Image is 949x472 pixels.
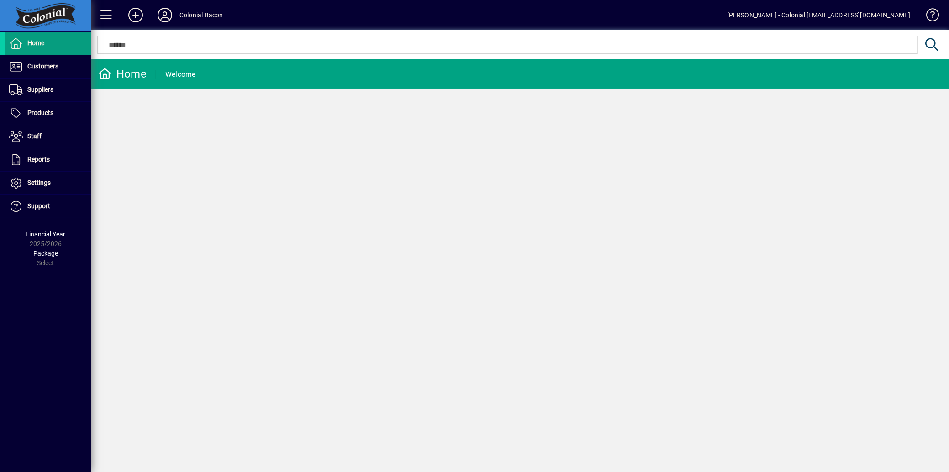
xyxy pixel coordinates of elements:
[150,7,179,23] button: Profile
[5,195,91,218] a: Support
[179,8,223,22] div: Colonial Bacon
[5,79,91,101] a: Suppliers
[5,102,91,125] a: Products
[33,250,58,257] span: Package
[165,67,196,82] div: Welcome
[5,172,91,194] a: Settings
[5,55,91,78] a: Customers
[26,231,66,238] span: Financial Year
[27,179,51,186] span: Settings
[27,109,53,116] span: Products
[27,39,44,47] span: Home
[98,67,147,81] div: Home
[121,7,150,23] button: Add
[27,86,53,93] span: Suppliers
[727,8,910,22] div: [PERSON_NAME] - Colonial [EMAIL_ADDRESS][DOMAIN_NAME]
[5,125,91,148] a: Staff
[27,156,50,163] span: Reports
[27,132,42,140] span: Staff
[5,148,91,171] a: Reports
[27,63,58,70] span: Customers
[27,202,50,210] span: Support
[919,2,938,31] a: Knowledge Base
